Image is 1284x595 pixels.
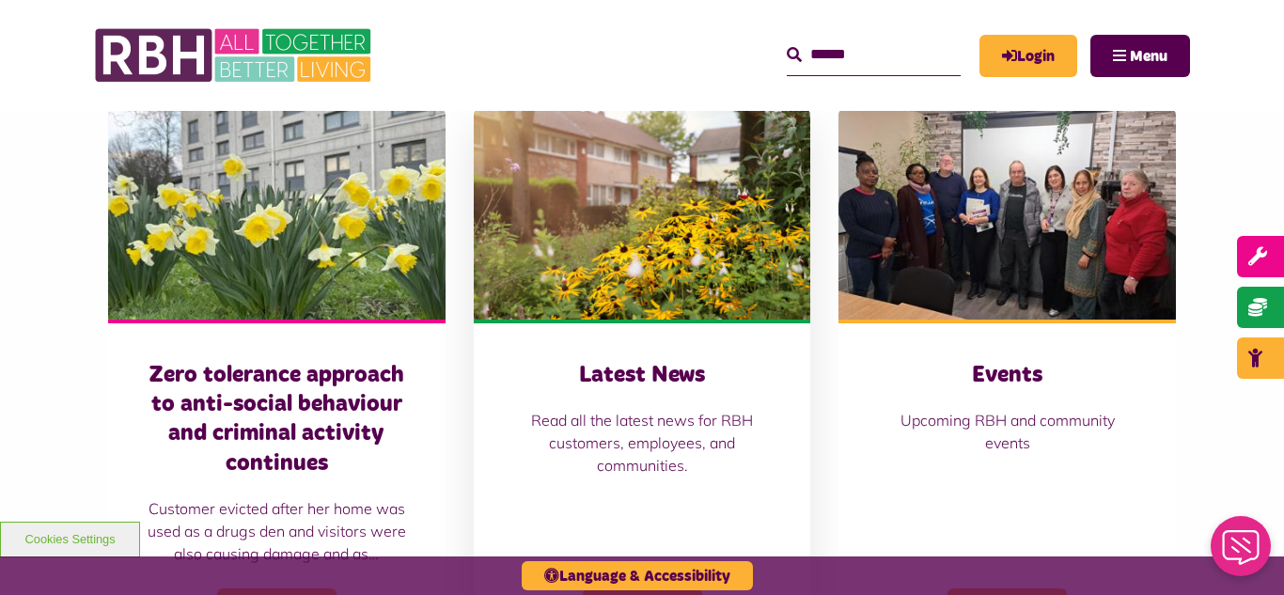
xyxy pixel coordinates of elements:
input: Search [787,35,961,75]
iframe: Netcall Web Assistant for live chat [1199,510,1284,595]
span: Menu [1130,49,1167,64]
h3: Events [876,361,1138,390]
img: SAZ MEDIA RBH HOUSING4 [474,109,811,320]
img: Group photo of customers and colleagues at Spotland Community Centre [838,109,1176,320]
img: RBH [94,19,376,92]
button: Language & Accessibility [522,561,753,590]
h3: Zero tolerance approach to anti-social behaviour and criminal activity continues [146,361,408,478]
p: Read all the latest news for RBH customers, employees, and communities. [511,409,774,477]
p: Customer evicted after her home was used as a drugs den and visitors were also causing damage and... [146,497,408,565]
h3: Latest News [511,361,774,390]
img: Freehold [108,109,446,320]
a: MyRBH [979,35,1077,77]
p: Upcoming RBH and community events [876,409,1138,454]
button: Navigation [1090,35,1190,77]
